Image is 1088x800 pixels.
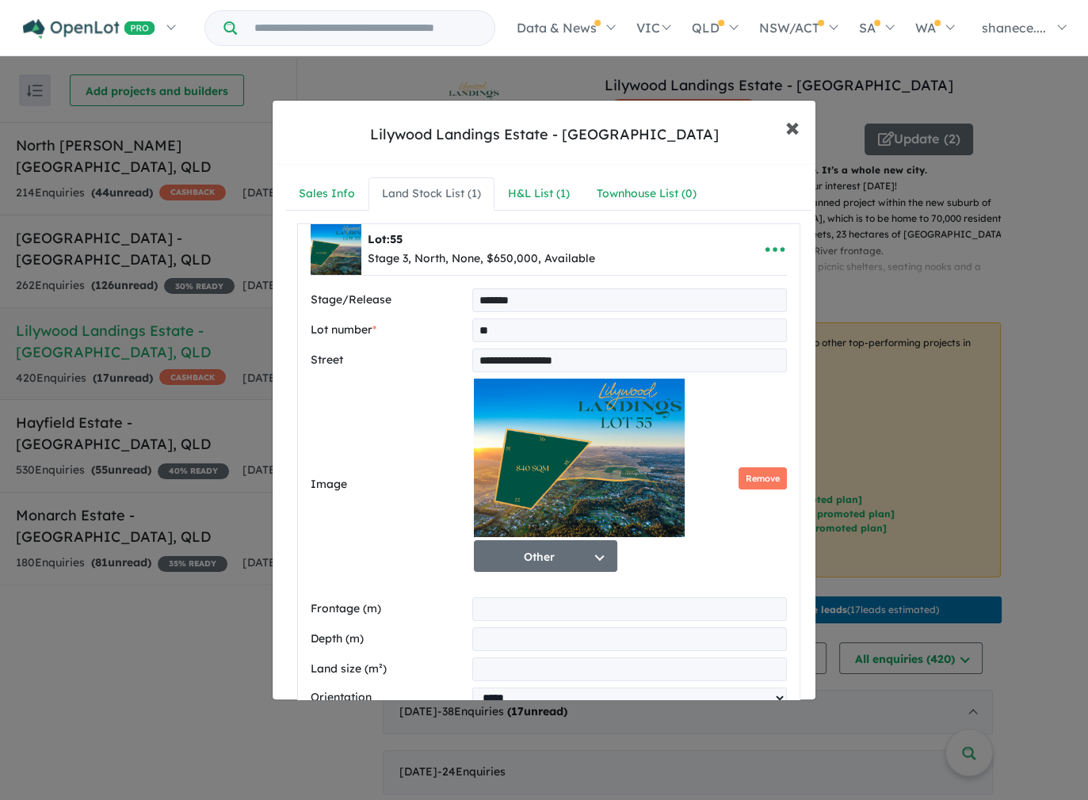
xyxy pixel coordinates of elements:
[311,660,465,679] label: Land size (m²)
[23,19,155,39] img: Openlot PRO Logo White
[311,291,465,310] label: Stage/Release
[368,250,595,269] div: Stage 3, North, None, $650,000, Available
[474,540,617,572] button: Other
[739,467,787,490] button: Remove
[382,185,481,204] div: Land Stock List ( 1 )
[240,11,491,45] input: Try estate name, suburb, builder or developer
[785,109,800,143] span: ×
[311,224,361,275] img: Lilywood%20Landings%20Estate%20-%20Lilywood%20%20-%20Lot%2055___1751516078.png
[474,379,685,537] img: Lilywood Landings Estate - Lilywood - Lot 55 Other
[370,124,719,145] div: Lilywood Landings Estate - [GEOGRAPHIC_DATA]
[508,185,570,204] div: H&L List ( 1 )
[597,185,697,204] div: Townhouse List ( 0 )
[311,321,465,340] label: Lot number
[368,232,403,246] b: Lot:
[311,351,465,370] label: Street
[311,688,465,707] label: Orientation
[311,600,465,619] label: Frontage (m)
[299,185,355,204] div: Sales Info
[311,630,465,649] label: Depth (m)
[390,232,403,246] span: 55
[311,475,468,494] label: Image
[982,20,1046,36] span: shanece....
